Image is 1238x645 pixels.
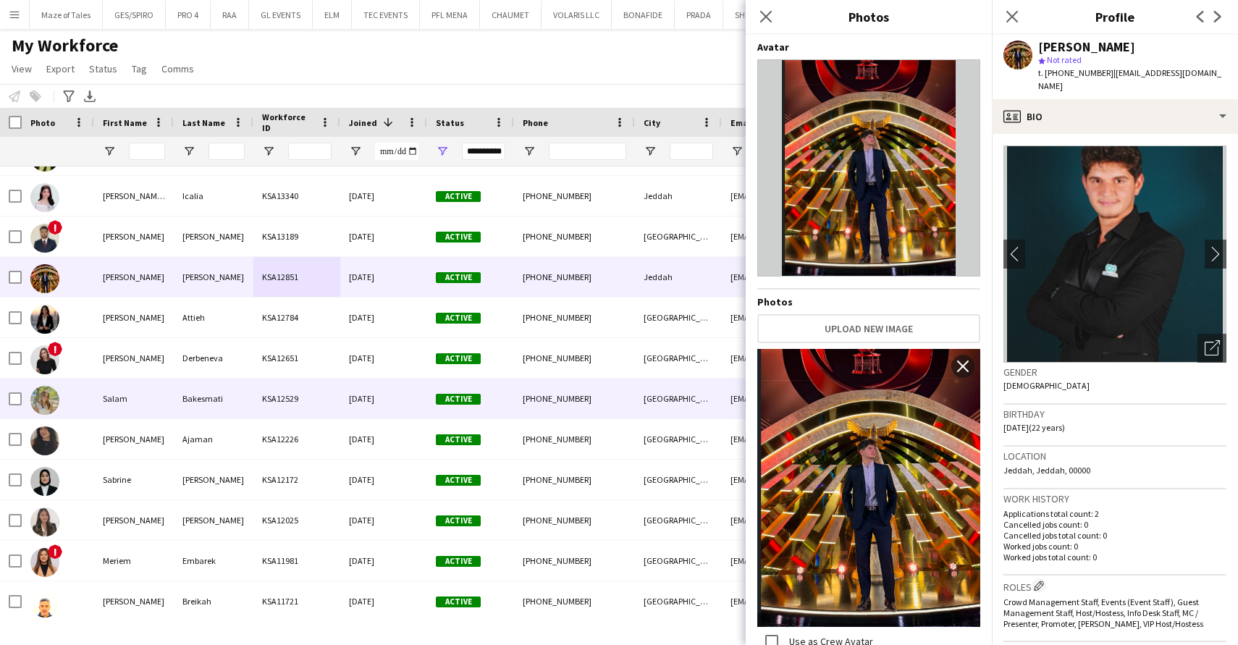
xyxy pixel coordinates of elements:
[730,145,744,158] button: Open Filter Menu
[103,145,116,158] button: Open Filter Menu
[757,41,980,54] h4: Avatar
[103,1,166,29] button: GES/SPIRO
[722,176,904,216] div: [EMAIL_ADDRESS][DOMAIN_NAME]
[746,7,992,26] h3: Photos
[253,257,340,297] div: KSA12851
[249,1,313,29] button: GL EVENTS
[514,338,635,378] div: [PHONE_NUMBER]
[514,460,635,499] div: [PHONE_NUMBER]
[340,500,427,540] div: [DATE]
[253,419,340,459] div: KSA12226
[174,581,253,621] div: Breikah
[635,500,722,540] div: [GEOGRAPHIC_DATA]
[635,216,722,256] div: [GEOGRAPHIC_DATA]
[174,298,253,337] div: Attieh
[253,500,340,540] div: KSA12025
[549,143,626,160] input: Phone Filter Input
[1003,530,1226,541] p: Cancelled jobs total count: 0
[94,176,174,216] div: [PERSON_NAME] [PERSON_NAME]
[132,62,147,75] span: Tag
[30,117,55,128] span: Photo
[514,581,635,621] div: [PHONE_NUMBER]
[514,541,635,581] div: [PHONE_NUMBER]
[253,176,340,216] div: KSA13340
[722,419,904,459] div: [EMAIL_ADDRESS][DOMAIN_NAME]
[436,434,481,445] span: Active
[1003,422,1065,433] span: [DATE] (22 years)
[1038,41,1135,54] div: [PERSON_NAME]
[635,460,722,499] div: [GEOGRAPHIC_DATA]
[262,145,275,158] button: Open Filter Menu
[436,475,481,486] span: Active
[722,216,904,256] div: [EMAIL_ADDRESS][DOMAIN_NAME]
[436,232,481,243] span: Active
[1003,578,1226,594] h3: Roles
[722,338,904,378] div: [EMAIL_ADDRESS][DOMAIN_NAME]
[1003,380,1090,391] span: [DEMOGRAPHIC_DATA]
[30,467,59,496] img: Sabrine Ben issa
[349,117,377,128] span: Joined
[722,500,904,540] div: [EMAIL_ADDRESS][DOMAIN_NAME]
[675,1,723,29] button: PRADA
[635,176,722,216] div: Jeddah
[723,1,825,29] button: SHELLS ADVERTISING
[1038,67,1221,91] span: | [EMAIL_ADDRESS][DOMAIN_NAME]
[81,88,98,105] app-action-btn: Export XLSX
[722,298,904,337] div: [EMAIL_ADDRESS][DOMAIN_NAME]
[514,500,635,540] div: [PHONE_NUMBER]
[46,62,75,75] span: Export
[1003,541,1226,552] p: Worked jobs count: 0
[340,541,427,581] div: [DATE]
[103,117,147,128] span: First Name
[94,338,174,378] div: [PERSON_NAME]
[757,349,980,626] img: Crew photo 997683
[253,541,340,581] div: KSA11981
[340,419,427,459] div: [DATE]
[722,541,904,581] div: [EMAIL_ADDRESS][DOMAIN_NAME]
[30,426,59,455] img: Antoinette Ajaman
[313,1,352,29] button: ELM
[30,264,59,293] img: Anthony Boulos
[30,589,59,617] img: Ahmed Breikah
[1003,519,1226,530] p: Cancelled jobs count: 0
[211,1,249,29] button: RAA
[436,556,481,567] span: Active
[129,143,165,160] input: First Name Filter Input
[94,298,174,337] div: [PERSON_NAME]
[349,145,362,158] button: Open Filter Menu
[635,338,722,378] div: [GEOGRAPHIC_DATA]
[340,581,427,621] div: [DATE]
[514,379,635,418] div: [PHONE_NUMBER]
[352,1,420,29] button: TEC EVENTS
[542,1,612,29] button: VOLARIS LLC
[60,88,77,105] app-action-btn: Advanced filters
[340,338,427,378] div: [DATE]
[1003,465,1090,476] span: Jeddah, Jeddah, 00000
[174,541,253,581] div: Embarek
[174,379,253,418] div: Bakesmati
[174,257,253,297] div: [PERSON_NAME]
[436,272,481,283] span: Active
[612,1,675,29] button: BONAFIDE
[253,216,340,256] div: KSA13189
[30,183,59,212] img: Thalia Marie Icalia
[30,386,59,415] img: Salam Bakesmati
[722,581,904,621] div: [EMAIL_ADDRESS][DOMAIN_NAME]
[436,191,481,202] span: Active
[722,257,904,297] div: [EMAIL_ADDRESS][DOMAIN_NAME]
[288,143,332,160] input: Workforce ID Filter Input
[757,295,980,308] h4: Photos
[644,117,660,128] span: City
[48,544,62,559] span: !
[182,117,225,128] span: Last Name
[48,220,62,235] span: !
[1003,366,1226,379] h3: Gender
[30,548,59,577] img: Meriem Embarek
[262,111,314,133] span: Workforce ID
[340,460,427,499] div: [DATE]
[30,1,103,29] button: Maze of Tales
[635,298,722,337] div: [GEOGRAPHIC_DATA]
[635,257,722,297] div: Jeddah
[182,145,195,158] button: Open Filter Menu
[12,62,32,75] span: View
